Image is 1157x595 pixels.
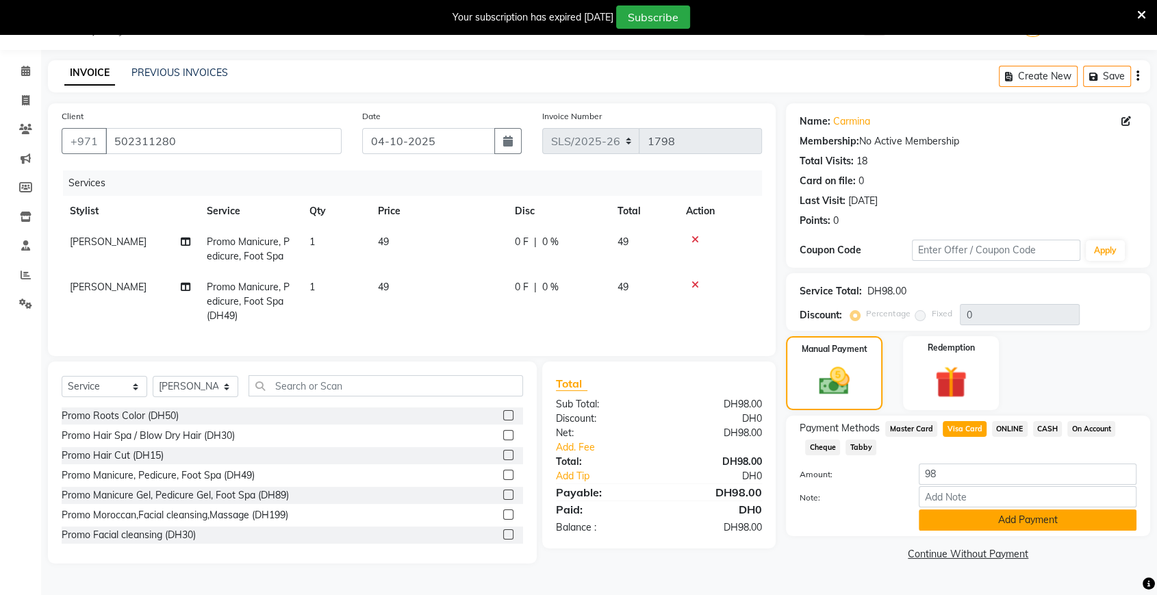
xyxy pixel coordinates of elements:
[800,243,912,257] div: Coupon Code
[62,429,235,443] div: Promo Hair Spa / Blow Dry Hair (DH30)
[943,421,987,437] span: Visa Card
[992,421,1028,437] span: ONLINE
[800,114,830,129] div: Name:
[546,426,659,440] div: Net:
[62,508,288,522] div: Promo Moroccan,Facial cleansing,Massage (DH199)
[70,281,147,293] span: [PERSON_NAME]
[515,280,529,294] span: 0 F
[678,469,772,483] div: DH0
[249,375,523,396] input: Search or Scan
[919,464,1136,485] input: Amount
[378,281,389,293] span: 49
[1067,421,1115,437] span: On Account
[919,486,1136,507] input: Add Note
[800,174,856,188] div: Card on file:
[62,128,107,154] button: +971
[546,455,659,469] div: Total:
[105,128,342,154] input: Search by Name/Mobile/Email/Code
[62,110,84,123] label: Client
[659,501,773,518] div: DH0
[927,342,974,354] label: Redemption
[1086,240,1125,261] button: Apply
[809,364,859,398] img: _cash.svg
[546,501,659,518] div: Paid:
[546,520,659,535] div: Balance :
[659,484,773,501] div: DH98.00
[678,196,762,227] th: Action
[1083,66,1131,87] button: Save
[845,440,876,455] span: Tabby
[546,412,659,426] div: Discount:
[546,469,678,483] a: Add Tip
[618,236,628,248] span: 49
[800,284,862,299] div: Service Total:
[542,280,559,294] span: 0 %
[199,196,301,227] th: Service
[207,236,290,262] span: Promo Manicure, Pedicure, Foot Spa
[859,174,864,188] div: 0
[370,196,507,227] th: Price
[800,154,854,168] div: Total Visits:
[931,307,952,320] label: Fixed
[534,235,537,249] span: |
[453,10,613,25] div: Your subscription has expired [DATE]
[833,114,870,129] a: Carmina
[833,214,839,228] div: 0
[618,281,628,293] span: 49
[912,240,1080,261] input: Enter Offer / Coupon Code
[659,455,773,469] div: DH98.00
[70,236,147,248] span: [PERSON_NAME]
[856,154,867,168] div: 18
[62,448,164,463] div: Promo Hair Cut (DH15)
[789,547,1147,561] a: Continue Without Payment
[62,468,255,483] div: Promo Manicure, Pedicure, Foot Spa (DH49)
[800,308,842,322] div: Discount:
[919,509,1136,531] button: Add Payment
[556,377,587,391] span: Total
[867,284,906,299] div: DH98.00
[515,235,529,249] span: 0 F
[301,196,370,227] th: Qty
[659,426,773,440] div: DH98.00
[131,66,228,79] a: PREVIOUS INVOICES
[800,194,845,208] div: Last Visit:
[609,196,678,227] th: Total
[534,280,537,294] span: |
[207,281,290,322] span: Promo Manicure, Pedicure, Foot Spa (DH49)
[802,343,867,355] label: Manual Payment
[542,235,559,249] span: 0 %
[546,440,772,455] a: Add. Fee
[309,236,315,248] span: 1
[800,421,880,435] span: Payment Methods
[805,440,840,455] span: Cheque
[659,397,773,412] div: DH98.00
[848,194,878,208] div: [DATE]
[800,134,859,149] div: Membership:
[800,134,1136,149] div: No Active Membership
[659,520,773,535] div: DH98.00
[789,492,908,504] label: Note:
[309,281,315,293] span: 1
[63,170,772,196] div: Services
[546,484,659,501] div: Payable:
[64,61,115,86] a: INVOICE
[62,409,179,423] div: Promo Roots Color (DH50)
[800,214,830,228] div: Points:
[789,468,908,481] label: Amount:
[546,397,659,412] div: Sub Total:
[362,110,381,123] label: Date
[885,421,937,437] span: Master Card
[507,196,609,227] th: Disc
[62,528,196,542] div: Promo Facial cleansing (DH30)
[62,196,199,227] th: Stylist
[925,362,976,402] img: _gift.svg
[999,66,1078,87] button: Create New
[542,110,602,123] label: Invoice Number
[866,307,910,320] label: Percentage
[659,412,773,426] div: DH0
[378,236,389,248] span: 49
[1033,421,1063,437] span: CASH
[62,488,289,503] div: Promo Manicure Gel, Pedicure Gel, Foot Spa (DH89)
[616,5,690,29] button: Subscribe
